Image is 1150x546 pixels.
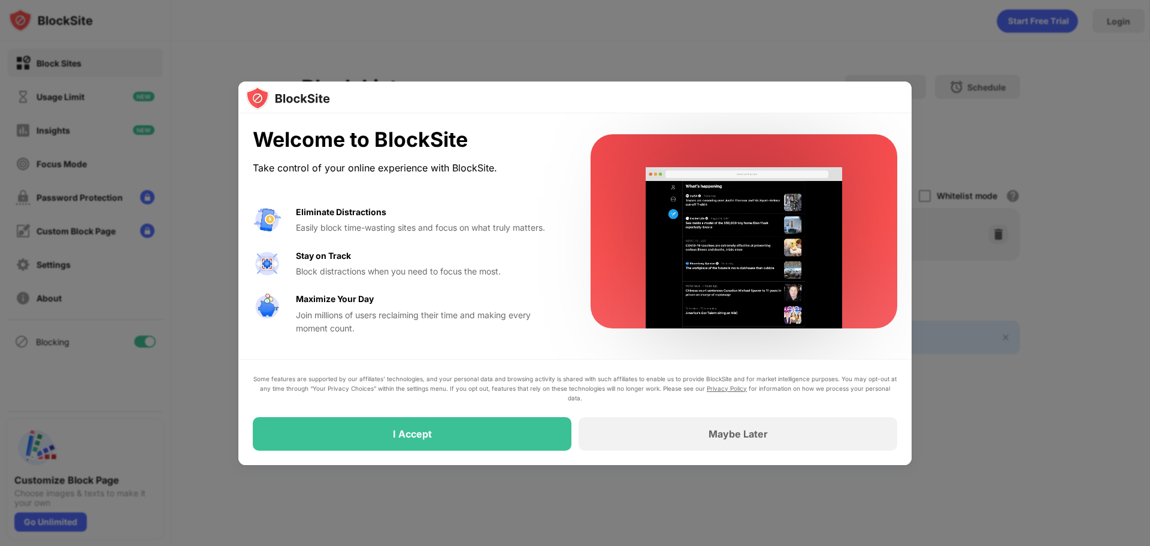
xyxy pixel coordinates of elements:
[253,128,562,152] div: Welcome to BlockSite
[253,249,282,278] img: value-focus.svg
[709,428,768,440] div: Maybe Later
[707,385,747,392] a: Privacy Policy
[296,292,374,306] div: Maximize Your Day
[253,206,282,234] img: value-avoid-distractions.svg
[296,249,351,263] div: Stay on Track
[253,292,282,321] img: value-safe-time.svg
[253,159,562,177] div: Take control of your online experience with BlockSite.
[296,309,562,336] div: Join millions of users reclaiming their time and making every moment count.
[296,206,386,219] div: Eliminate Distractions
[296,265,562,278] div: Block distractions when you need to focus the most.
[393,428,432,440] div: I Accept
[253,374,897,403] div: Some features are supported by our affiliates’ technologies, and your personal data and browsing ...
[296,221,562,234] div: Easily block time-wasting sites and focus on what truly matters.
[246,86,330,110] img: logo-blocksite.svg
